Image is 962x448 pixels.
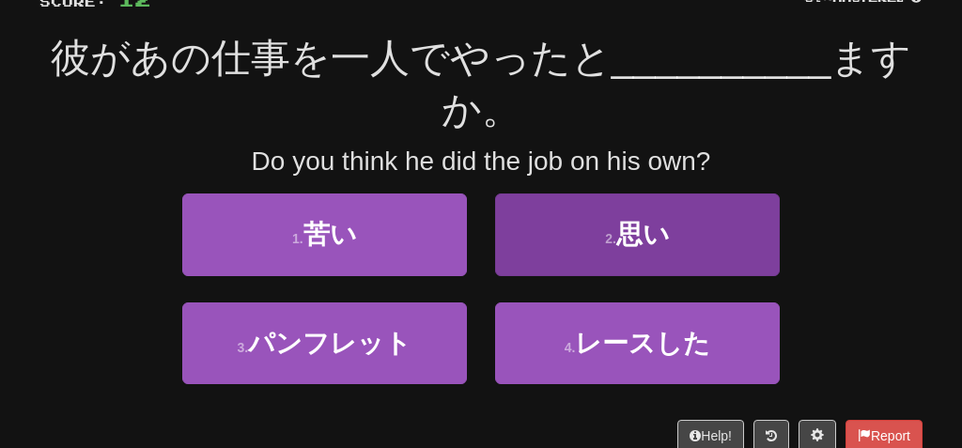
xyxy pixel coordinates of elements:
[495,302,780,384] button: 4.レースした
[575,329,710,358] span: レースした
[51,36,612,80] span: 彼があの仕事を一人でやったと
[565,340,576,355] small: 4 .
[237,340,248,355] small: 3 .
[442,36,912,131] span: ますか。
[248,329,411,358] span: パンフレット
[39,143,923,180] div: Do you think he did the job on his own?
[616,220,670,249] span: 思い
[612,36,831,80] span: __________
[495,193,780,275] button: 2.思い
[292,231,303,246] small: 1 .
[182,193,467,275] button: 1.苦い
[303,220,357,249] span: 苦い
[182,302,467,384] button: 3.パンフレット
[605,231,616,246] small: 2 .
